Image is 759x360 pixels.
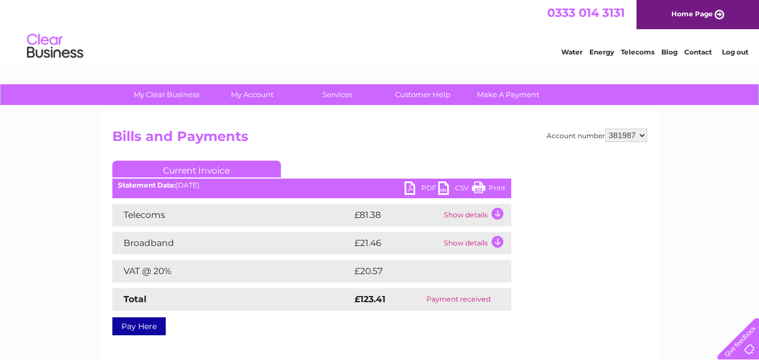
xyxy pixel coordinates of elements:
[441,232,511,254] td: Show details
[722,48,748,56] a: Log out
[621,48,655,56] a: Telecoms
[112,317,166,335] a: Pay Here
[462,84,555,105] a: Make A Payment
[112,204,352,226] td: Telecoms
[112,260,352,282] td: VAT @ 20%
[547,129,647,142] div: Account number
[354,294,385,304] strong: £123.41
[406,288,511,311] td: Payment received
[206,84,298,105] a: My Account
[112,181,511,189] div: [DATE]
[561,48,583,56] a: Water
[376,84,469,105] a: Customer Help
[684,48,712,56] a: Contact
[438,181,472,198] a: CSV
[405,181,438,198] a: PDF
[112,232,352,254] td: Broadband
[352,204,441,226] td: £81.38
[112,161,281,177] a: Current Invoice
[472,181,506,198] a: Print
[441,204,511,226] td: Show details
[589,48,614,56] a: Energy
[352,260,488,282] td: £20.57
[112,129,647,150] h2: Bills and Payments
[661,48,678,56] a: Blog
[120,84,213,105] a: My Clear Business
[124,294,147,304] strong: Total
[115,6,646,54] div: Clear Business is a trading name of Verastar Limited (registered in [GEOGRAPHIC_DATA] No. 3667643...
[547,6,625,20] a: 0333 014 3131
[118,181,176,189] b: Statement Date:
[291,84,384,105] a: Services
[26,29,84,63] img: logo.png
[352,232,441,254] td: £21.46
